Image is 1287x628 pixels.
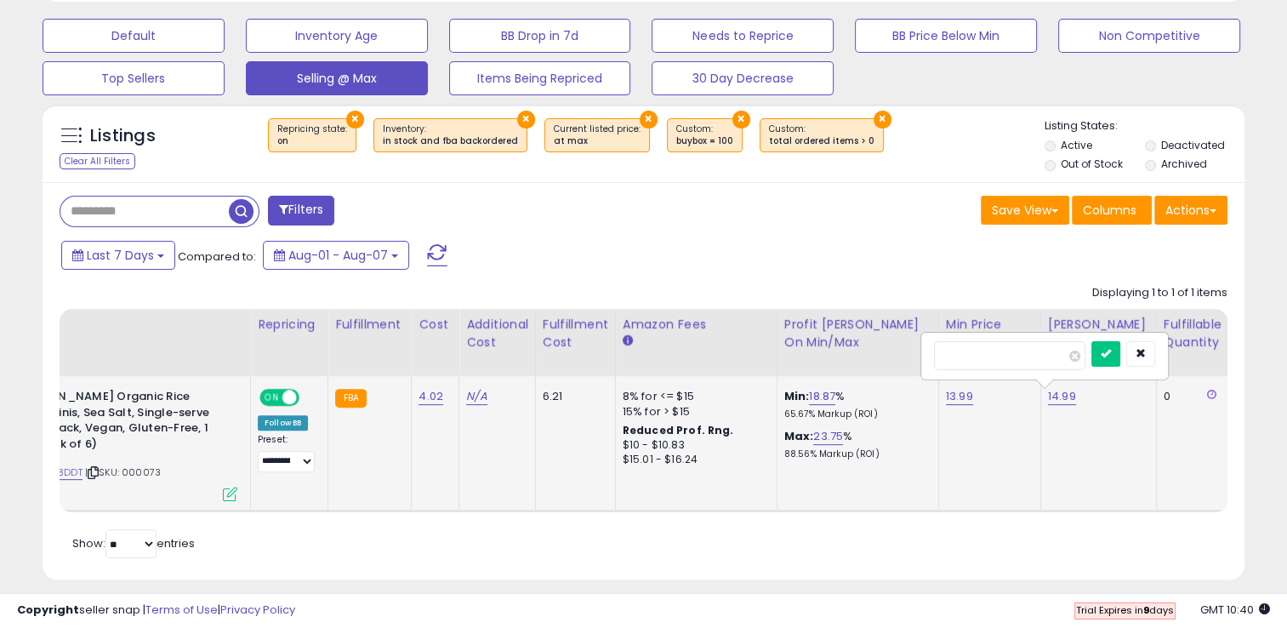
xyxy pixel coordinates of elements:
span: Columns [1083,202,1136,219]
span: OFF [297,391,324,405]
button: × [346,111,364,128]
p: 88.56% Markup (ROI) [784,448,925,460]
div: buybox = 100 [676,135,733,147]
span: 2025-08-15 10:40 GMT [1200,602,1270,618]
div: Min Price [946,316,1034,334]
button: × [517,111,535,128]
a: 13.99 [946,388,973,405]
div: Amazon Fees [623,316,770,334]
span: Last 7 Days [87,247,154,264]
span: | SKU: 000073 [85,465,161,479]
div: Fulfillable Quantity [1164,316,1222,351]
button: Needs to Reprice [652,19,834,53]
div: Preset: [258,434,315,472]
button: Save View [981,196,1069,225]
div: seller snap | | [17,602,295,619]
div: [PERSON_NAME] [1048,316,1149,334]
div: Displaying 1 to 1 of 1 items [1092,285,1227,301]
a: N/A [466,388,487,405]
button: Non Competitive [1058,19,1240,53]
b: Reduced Prof. Rng. [623,423,734,437]
b: 9 [1143,603,1149,617]
button: Filters [268,196,334,226]
div: Additional Cost [466,316,528,351]
button: × [732,111,750,128]
a: 23.75 [813,428,843,445]
label: Archived [1161,157,1207,171]
div: $10 - $10.83 [623,438,764,453]
div: 15% for > $15 [623,404,764,420]
span: ON [261,391,282,405]
button: Last 7 Days [61,241,175,270]
a: Privacy Policy [220,602,295,618]
span: Repricing state : [277,123,347,148]
button: Default [43,19,225,53]
button: Items Being Repriced [449,61,631,95]
div: at max [554,135,641,147]
span: Inventory : [383,123,518,148]
span: Custom: [769,123,874,148]
a: Terms of Use [145,602,218,618]
div: 8% for <= $15 [623,389,764,404]
label: Active [1061,138,1092,152]
div: Fulfillment Cost [543,316,608,351]
div: % [784,429,925,460]
button: × [874,111,891,128]
button: Aug-01 - Aug-07 [263,241,409,270]
button: BB Drop in 7d [449,19,631,53]
span: Aug-01 - Aug-07 [288,247,388,264]
button: BB Price Below Min [855,19,1037,53]
label: Out of Stock [1061,157,1123,171]
div: Follow BB [258,415,308,431]
div: Profit [PERSON_NAME] on Min/Max [784,316,931,351]
a: 18.87 [809,388,835,405]
span: Current listed price : [554,123,641,148]
p: Listing States: [1045,118,1244,134]
span: Custom: [676,123,733,148]
button: 30 Day Decrease [652,61,834,95]
div: Cost [419,316,452,334]
div: total ordered items > 0 [769,135,874,147]
div: 0 [1164,389,1216,404]
label: Deactivated [1161,138,1225,152]
a: 14.99 [1048,388,1076,405]
button: Actions [1154,196,1227,225]
span: Show: entries [72,535,195,551]
small: Amazon Fees. [623,334,633,349]
strong: Copyright [17,602,79,618]
button: Columns [1072,196,1152,225]
div: $15.01 - $16.24 [623,453,764,467]
button: Selling @ Max [246,61,428,95]
p: 65.67% Markup (ROI) [784,408,925,420]
small: FBA [335,389,367,408]
a: 4.02 [419,388,443,405]
button: × [640,111,658,128]
th: The percentage added to the cost of goods (COGS) that forms the calculator for Min & Max prices. [777,309,938,376]
div: Fulfillment [335,316,404,334]
div: % [784,389,925,420]
span: Trial Expires in days [1076,603,1174,617]
button: Top Sellers [43,61,225,95]
b: Max: [784,428,814,444]
div: on [277,135,347,147]
div: 6.21 [543,389,602,404]
h5: Listings [90,124,156,148]
b: Min: [784,388,810,404]
div: in stock and fba backordered [383,135,518,147]
div: Repricing [258,316,321,334]
button: Inventory Age [246,19,428,53]
div: Clear All Filters [60,153,135,169]
b: [PERSON_NAME] Organic Rice Cake Minis, Sea Salt, Single-serve Multi-pack, Vegan, Gluten-Free, 1 o... [15,389,222,456]
span: Compared to: [178,248,256,265]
